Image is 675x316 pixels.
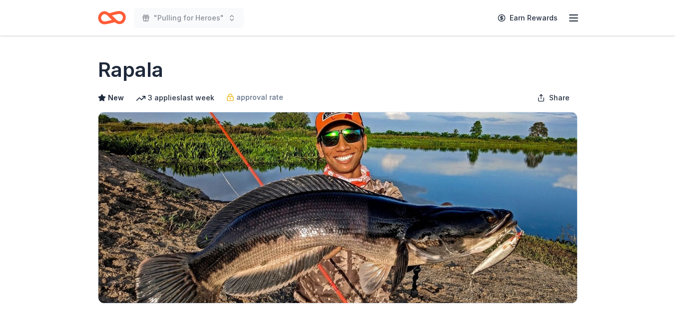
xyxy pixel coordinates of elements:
h1: Rapala [98,56,163,84]
span: Share [549,92,570,104]
span: "Pulling for Heroes" [154,12,224,24]
a: Home [98,6,126,29]
a: Earn Rewards [492,9,564,27]
a: approval rate [226,91,283,103]
button: Share [529,88,578,108]
button: "Pulling for Heroes" [134,8,244,28]
span: approval rate [236,91,283,103]
div: 3 applies last week [136,92,214,104]
span: New [108,92,124,104]
img: Image for Rapala [98,112,577,303]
